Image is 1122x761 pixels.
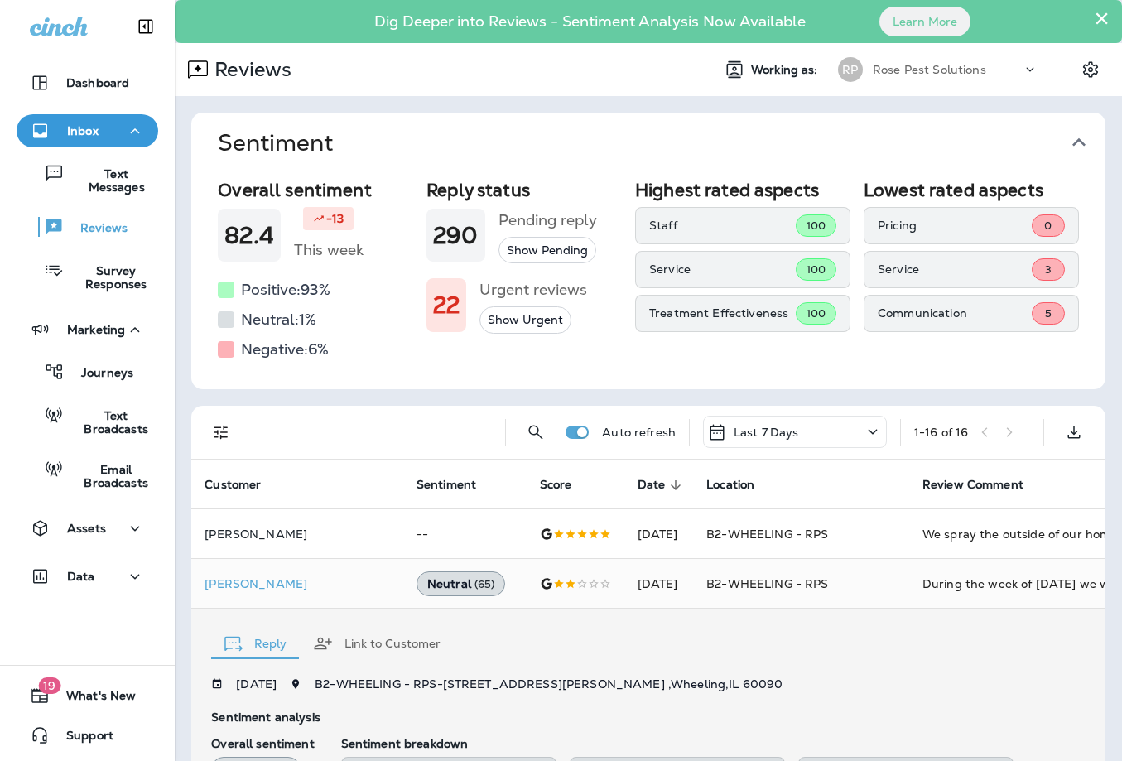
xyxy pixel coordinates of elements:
[66,76,129,89] p: Dashboard
[864,180,1079,200] h2: Lowest rated aspects
[479,306,571,334] button: Show Urgent
[1044,219,1052,233] span: 0
[879,7,970,36] button: Learn More
[236,677,277,691] p: [DATE]
[17,66,158,99] button: Dashboard
[241,336,329,363] h5: Negative: 6 %
[706,527,828,542] span: B2-WHEELING - RPS
[1094,5,1110,31] button: Close
[191,173,1105,389] div: Sentiment
[807,262,826,277] span: 100
[67,522,106,535] p: Assets
[635,180,850,200] h2: Highest rated aspects
[433,222,478,249] h1: 290
[17,560,158,593] button: Data
[638,478,666,492] span: Date
[17,210,158,244] button: Reviews
[208,57,291,82] p: Reviews
[519,416,552,449] button: Search Reviews
[17,253,158,298] button: Survey Responses
[649,306,796,320] p: Treatment Effectiveness
[17,451,158,497] button: Email Broadcasts
[706,478,776,493] span: Location
[65,167,152,194] p: Text Messages
[638,478,687,493] span: Date
[205,478,261,492] span: Customer
[433,291,460,319] h1: 22
[326,19,854,24] p: Dig Deeper into Reviews - Sentiment Analysis Now Available
[751,63,821,77] span: Working as:
[67,323,125,336] p: Marketing
[218,180,413,200] h2: Overall sentiment
[426,180,622,200] h2: Reply status
[1076,55,1105,84] button: Settings
[873,63,986,76] p: Rose Pest Solutions
[624,509,694,559] td: [DATE]
[17,512,158,545] button: Assets
[417,571,506,596] div: Neutral
[205,478,282,493] span: Customer
[64,264,152,291] p: Survey Responses
[17,114,158,147] button: Inbox
[17,313,158,346] button: Marketing
[326,210,344,227] p: -13
[67,570,95,583] p: Data
[17,354,158,389] button: Journeys
[17,679,158,712] button: 19What's New
[67,124,99,137] p: Inbox
[706,576,828,591] span: B2-WHEELING - RPS
[123,10,169,43] button: Collapse Sidebar
[417,478,498,493] span: Sentiment
[1057,416,1091,449] button: Export as CSV
[649,219,796,232] p: Staff
[914,426,968,439] div: 1 - 16 of 16
[403,509,527,559] td: --
[878,219,1032,232] p: Pricing
[838,57,863,82] div: RP
[64,221,128,237] p: Reviews
[878,262,1032,276] p: Service
[922,478,1045,493] span: Review Comment
[706,478,754,492] span: Location
[602,426,676,439] p: Auto refresh
[498,207,597,234] h5: Pending reply
[1045,306,1052,320] span: 5
[211,737,314,750] p: Overall sentiment
[64,409,152,436] p: Text Broadcasts
[479,277,587,303] h5: Urgent reviews
[17,719,158,752] button: Support
[205,577,390,590] div: Click to view Customer Drawer
[205,527,390,541] p: [PERSON_NAME]
[205,416,238,449] button: Filters
[224,222,274,249] h1: 82.4
[807,219,826,233] span: 100
[474,577,495,591] span: ( 65 )
[205,113,1119,173] button: Sentiment
[540,478,572,492] span: Score
[878,306,1032,320] p: Communication
[211,614,300,673] button: Reply
[417,478,476,492] span: Sentiment
[807,306,826,320] span: 100
[498,237,596,264] button: Show Pending
[649,262,796,276] p: Service
[922,478,1023,492] span: Review Comment
[50,729,113,749] span: Support
[315,677,783,691] span: B2-WHEELING - RPS - [STREET_ADDRESS][PERSON_NAME] , Wheeling , IL 60090
[218,129,333,157] h1: Sentiment
[17,156,158,201] button: Text Messages
[300,614,454,673] button: Link to Customer
[241,277,330,303] h5: Positive: 93 %
[64,463,152,489] p: Email Broadcasts
[624,559,694,609] td: [DATE]
[50,689,136,709] span: What's New
[205,577,390,590] p: [PERSON_NAME]
[294,237,364,263] h5: This week
[241,306,316,333] h5: Neutral: 1 %
[17,397,158,443] button: Text Broadcasts
[65,366,133,382] p: Journeys
[734,426,799,439] p: Last 7 Days
[540,478,594,493] span: Score
[1045,262,1052,277] span: 3
[38,677,60,694] span: 19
